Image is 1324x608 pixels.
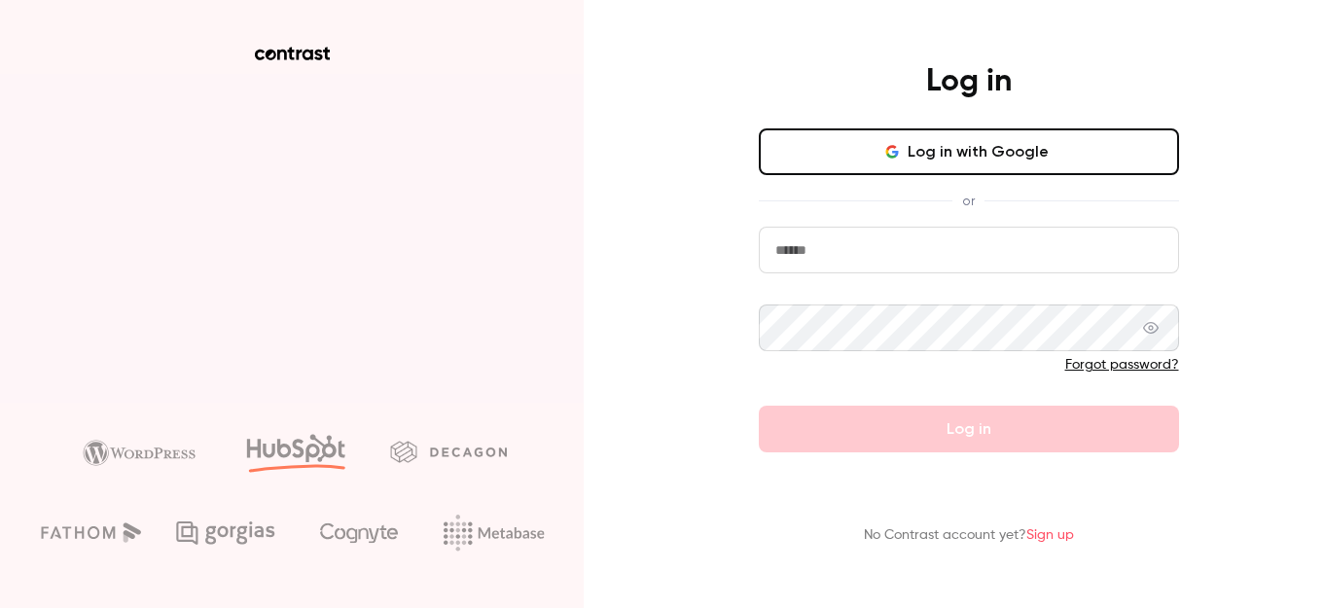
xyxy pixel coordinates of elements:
a: Forgot password? [1065,358,1179,372]
a: Sign up [1026,528,1074,542]
img: decagon [390,441,507,462]
span: or [952,191,984,211]
button: Log in with Google [759,128,1179,175]
h4: Log in [926,62,1012,101]
p: No Contrast account yet? [864,525,1074,546]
